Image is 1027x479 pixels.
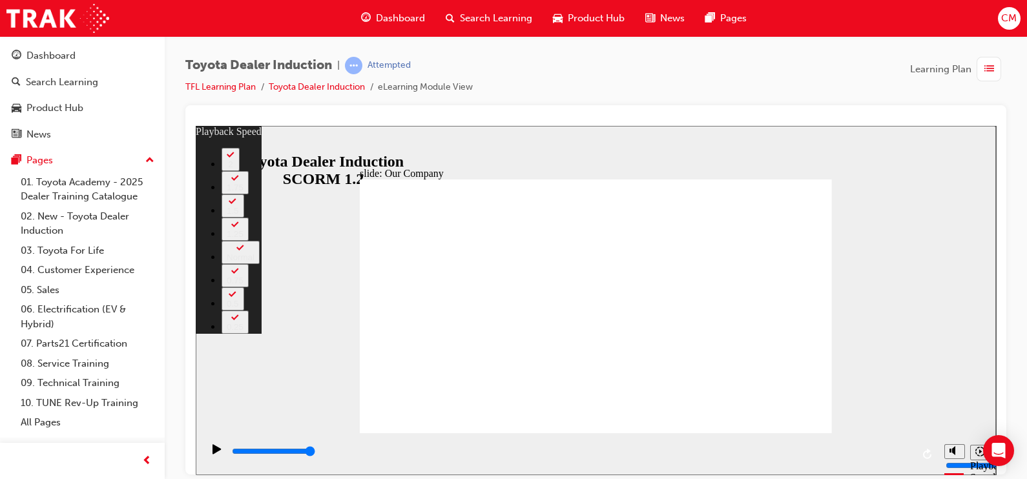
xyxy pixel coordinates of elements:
div: News [26,127,51,142]
a: 03. Toyota For Life [16,241,160,261]
button: Pages [5,148,160,172]
a: 02. New - Toyota Dealer Induction [16,207,160,241]
span: list-icon [984,61,994,77]
a: search-iconSearch Learning [435,5,543,32]
button: DashboardSearch LearningProduct HubNews [5,41,160,148]
a: Toyota Dealer Induction [269,81,365,92]
a: 07. Parts21 Certification [16,334,160,354]
button: 2 [26,22,44,45]
div: Playback Speed [774,334,794,358]
div: Search Learning [26,75,98,90]
span: Search Learning [460,11,532,26]
a: guage-iconDashboard [351,5,435,32]
span: search-icon [446,10,455,26]
a: pages-iconPages [695,5,757,32]
span: guage-icon [361,10,371,26]
span: car-icon [12,103,21,114]
span: Toyota Dealer Induction [185,58,332,73]
span: search-icon [12,77,21,88]
a: 05. Sales [16,280,160,300]
div: playback controls [6,307,742,349]
button: CM [998,7,1021,30]
span: prev-icon [142,453,152,469]
span: news-icon [645,10,655,26]
button: Play (Ctrl+Alt+P) [6,318,28,340]
button: Replay (Ctrl+Alt+R) [723,319,742,338]
a: 01. Toyota Academy - 2025 Dealer Training Catalogue [16,172,160,207]
div: Open Intercom Messenger [983,435,1014,466]
a: 09. Technical Training [16,373,160,393]
a: News [5,123,160,147]
button: Learning Plan [910,57,1006,81]
span: pages-icon [12,155,21,167]
button: Mute (Ctrl+Alt+M) [749,318,769,333]
span: pages-icon [705,10,715,26]
div: Pages [26,153,53,168]
div: Product Hub [26,101,83,116]
span: News [660,11,685,26]
a: 04. Customer Experience [16,260,160,280]
input: slide progress [36,320,119,331]
a: 10. TUNE Rev-Up Training [16,393,160,413]
span: | [337,58,340,73]
span: learningRecordVerb_ATTEMPT-icon [345,57,362,74]
a: news-iconNews [635,5,695,32]
div: misc controls [742,307,794,349]
a: Dashboard [5,44,160,68]
input: volume [750,334,833,345]
span: guage-icon [12,50,21,62]
div: Attempted [368,59,411,72]
div: Dashboard [26,48,76,63]
a: All Pages [16,413,160,433]
li: eLearning Module View [378,80,473,95]
span: CM [1001,11,1017,26]
span: Learning Plan [910,62,971,77]
span: car-icon [553,10,563,26]
a: 06. Electrification (EV & Hybrid) [16,300,160,334]
span: up-icon [145,152,154,169]
a: car-iconProduct Hub [543,5,635,32]
a: Search Learning [5,70,160,94]
div: 2 [31,34,39,43]
span: Dashboard [376,11,425,26]
span: news-icon [12,129,21,141]
a: TFL Learning Plan [185,81,256,92]
img: Trak [6,4,109,33]
a: Product Hub [5,96,160,120]
button: Playback speed [774,319,794,334]
a: 08. Service Training [16,354,160,374]
span: Pages [720,11,747,26]
span: Product Hub [568,11,625,26]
